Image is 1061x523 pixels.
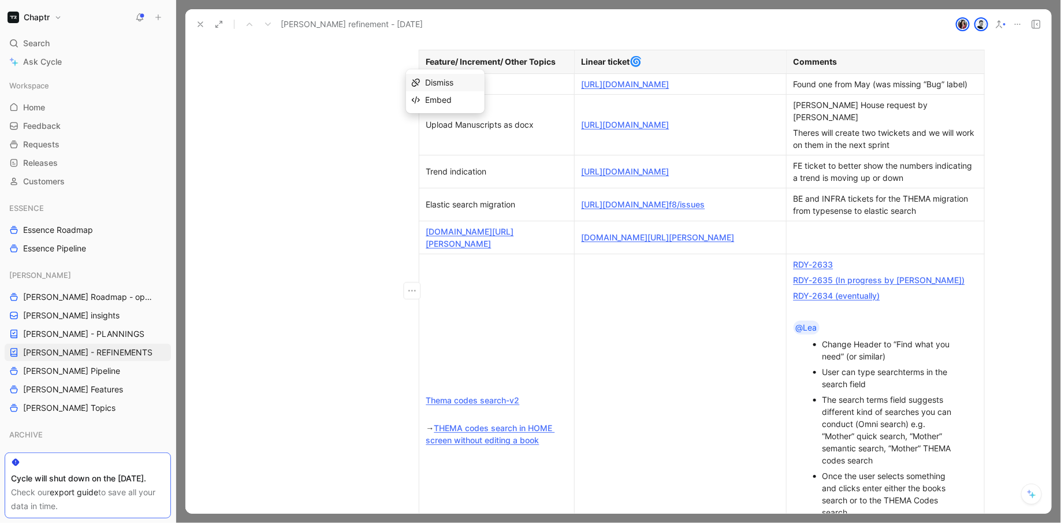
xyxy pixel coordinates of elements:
div: → [426,410,567,446]
span: [PERSON_NAME] - REFINEMENTS [23,347,152,358]
div: NOA [5,448,171,469]
a: Feedback [5,117,171,135]
span: 🌀 [630,55,642,67]
span: ESSENCE [9,202,44,214]
a: RDY-2635 (In progress by [PERSON_NAME]) [794,275,965,285]
a: Ask Cycle [5,53,171,71]
span: ARCHIVE [9,429,43,440]
a: [PERSON_NAME] Topics [5,399,171,417]
div: Upload Manuscripts as docx [426,118,567,131]
a: [DOMAIN_NAME][URL][PERSON_NAME] [582,232,735,242]
strong: Feature/ Increment/ Other Topics [426,57,556,66]
span: [PERSON_NAME] refinement - [DATE] [281,17,423,31]
a: Home [5,99,171,116]
div: Workspace [5,77,171,94]
div: The search terms field suggests different kind of searches you can conduct (Omni search) e.g. “Mo... [822,394,960,466]
a: Essence Roadmap [5,221,171,239]
div: Search [5,35,171,52]
div: NOA [5,448,171,465]
a: [URL][DOMAIN_NAME]f8/issues [582,199,705,209]
span: [PERSON_NAME] Roadmap - open items [23,291,157,303]
a: Customers [5,173,171,190]
a: [DOMAIN_NAME][URL][PERSON_NAME] [426,227,514,248]
span: Search [23,36,50,50]
span: Feedback [23,120,61,132]
div: FE ticket to better show the numbers indicating a trend is moving up or down [794,160,977,184]
h1: Chaptr [24,12,50,23]
a: [PERSON_NAME] - REFINEMENTS [5,344,171,361]
a: [URL][DOMAIN_NAME] [582,166,669,176]
a: [PERSON_NAME] insights [5,307,171,324]
a: Thema codes search-v2 [426,395,520,405]
div: Found one from May (was missing “Bug” label) [794,78,977,90]
div: Once the user selects something and clicks enter either the books search or to the THEMA Codes se... [822,470,960,518]
button: ChaptrChaptr [5,9,65,25]
span: Essence Roadmap [23,224,93,236]
img: avatar [976,18,987,30]
div: Check our to save all your data in time. [11,485,165,513]
a: [URL][DOMAIN_NAME] [582,120,669,129]
div: Change Header to “Find what you need” (or similar) [822,338,960,362]
div: ARCHIVE [5,426,171,447]
strong: Comments [794,57,837,66]
span: NOA [9,451,26,462]
span: Customers [23,176,65,187]
div: [PERSON_NAME] [5,266,171,284]
span: [PERSON_NAME] - PLANNINGS [23,328,144,340]
a: RDY-2633 [794,259,833,269]
a: Requests [5,136,171,153]
div: [PERSON_NAME] House request by [PERSON_NAME] [794,99,977,123]
div: User can type searchterms in the search field [822,366,960,390]
span: [PERSON_NAME] Features [23,384,123,395]
a: [PERSON_NAME] Roadmap - open items [5,288,171,306]
span: Workspace [9,80,49,91]
a: [PERSON_NAME] Features [5,381,171,398]
div: Cycle will shut down on the [DATE]. [11,472,165,485]
a: RDY-2634 (eventually) [794,291,880,301]
a: [PERSON_NAME] Pipeline [5,362,171,380]
img: avatar [957,18,969,30]
div: Trend indication [426,165,567,177]
div: Elastic search migration [426,198,567,210]
span: [PERSON_NAME] Topics [23,402,116,414]
div: [PERSON_NAME][PERSON_NAME] Roadmap - open items[PERSON_NAME] insights[PERSON_NAME] - PLANNINGS[PE... [5,266,171,417]
span: Requests [23,139,59,150]
div: Theres will create two twickets and we will work on them in the next sprint [794,127,977,151]
span: [PERSON_NAME] Pipeline [23,365,120,377]
a: THEMA codes search in HOME screen without editing a book [426,423,555,445]
span: Home [23,102,45,113]
a: Essence Pipeline [5,240,171,257]
a: Releases [5,154,171,172]
div: Bugs [426,78,567,90]
div: BE and INFRA tickets for the THEMA migration from typesense to elastic search [794,192,977,217]
div: @Lea [796,321,817,335]
span: Releases [23,157,58,169]
div: ESSENCEEssence RoadmapEssence Pipeline [5,199,171,257]
span: Essence Pipeline [23,243,86,254]
a: [URL][DOMAIN_NAME] [582,79,669,89]
div: ARCHIVE [5,426,171,443]
div: ESSENCE [5,199,171,217]
a: export guide [50,487,98,497]
a: [PERSON_NAME] - PLANNINGS [5,325,171,343]
span: Ask Cycle [23,55,62,69]
strong: Linear ticket [582,57,630,66]
span: [PERSON_NAME] [9,269,71,281]
span: [PERSON_NAME] insights [23,310,120,321]
img: Chaptr [8,12,19,23]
